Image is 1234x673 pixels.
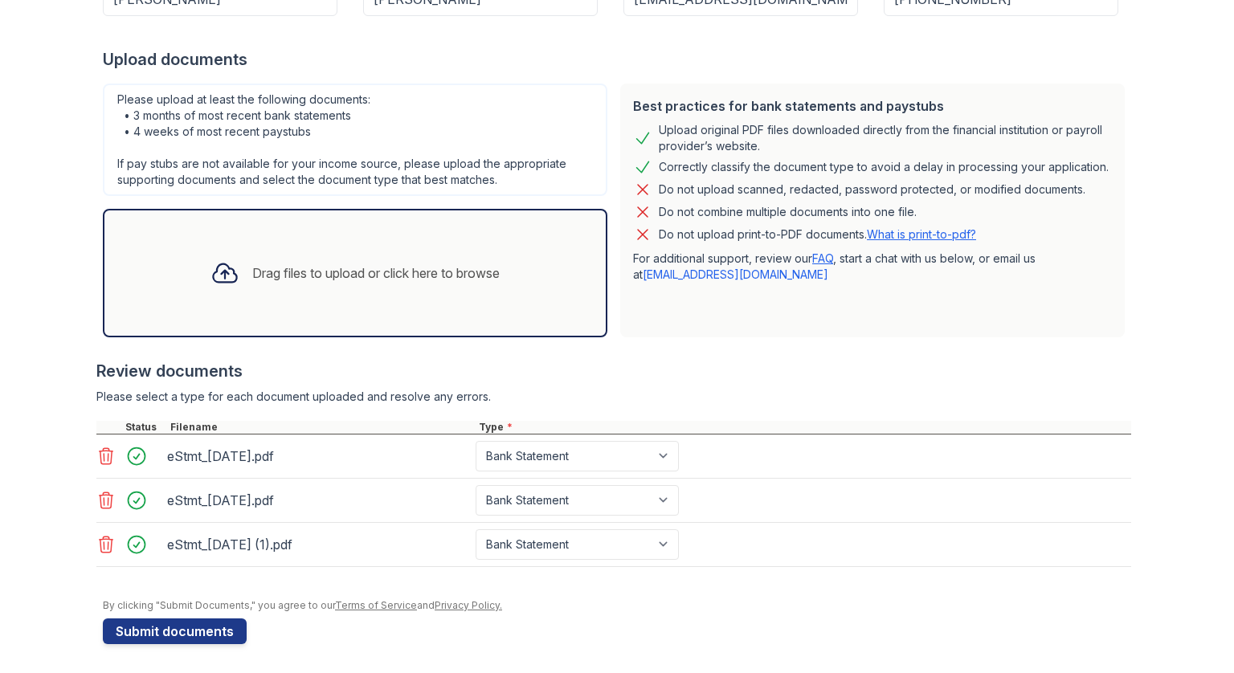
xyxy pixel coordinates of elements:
div: eStmt_[DATE].pdf [167,487,469,513]
p: For additional support, review our , start a chat with us below, or email us at [633,251,1112,283]
div: By clicking "Submit Documents," you agree to our and [103,599,1131,612]
div: Filename [167,421,476,434]
div: eStmt_[DATE].pdf [167,443,469,469]
button: Submit documents [103,618,247,644]
div: Review documents [96,360,1131,382]
div: Correctly classify the document type to avoid a delay in processing your application. [659,157,1109,177]
div: Upload original PDF files downloaded directly from the financial institution or payroll provider’... [659,122,1112,154]
a: Terms of Service [335,599,417,611]
div: Best practices for bank statements and paystubs [633,96,1112,116]
div: Do not combine multiple documents into one file. [659,202,917,222]
div: Please select a type for each document uploaded and resolve any errors. [96,389,1131,405]
div: Upload documents [103,48,1131,71]
div: Status [122,421,167,434]
div: eStmt_[DATE] (1).pdf [167,532,469,557]
p: Do not upload print-to-PDF documents. [659,226,976,243]
div: Please upload at least the following documents: • 3 months of most recent bank statements • 4 wee... [103,84,607,196]
div: Drag files to upload or click here to browse [252,263,500,283]
a: What is print-to-pdf? [867,227,976,241]
div: Type [476,421,1131,434]
div: Do not upload scanned, redacted, password protected, or modified documents. [659,180,1085,199]
a: Privacy Policy. [435,599,502,611]
a: [EMAIL_ADDRESS][DOMAIN_NAME] [643,267,828,281]
a: FAQ [812,251,833,265]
